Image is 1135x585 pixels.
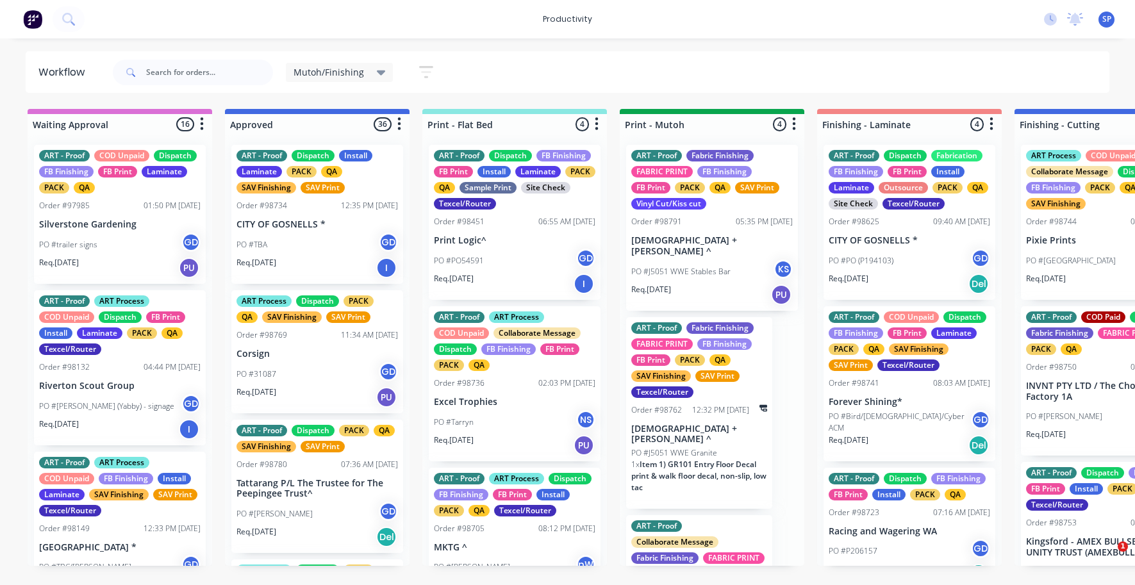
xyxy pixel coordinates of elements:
div: Texcel/Router [434,198,496,210]
div: QA [374,425,395,436]
p: [GEOGRAPHIC_DATA] * [39,542,201,553]
p: PO #Tarryn [434,416,474,428]
p: MKTG ^ [434,542,595,553]
div: ART Process [489,311,544,323]
div: GD [181,394,201,413]
div: FB Print [888,327,927,339]
p: PO #[PERSON_NAME] [236,508,313,520]
div: PU [179,258,199,278]
div: 06:55 AM [DATE] [538,216,595,227]
p: Req. [DATE] [829,273,868,284]
div: PACK [127,327,157,339]
span: Item 1) GR101 Entry Floor Decal print & walk floor decal, non-slip, low tac [631,459,766,493]
div: QA [709,354,731,366]
div: 02:03 PM [DATE] [538,377,595,389]
div: Install [536,489,570,500]
div: ART - Proof [39,295,90,307]
div: QA [162,327,183,339]
div: ART - ProofART ProcessCOD UnpaidDispatchFB PrintInstallLaminatePACKQATexcel/RouterOrder #9813204:... [34,290,206,445]
div: I [179,419,199,440]
p: PO #J5051 WWE Granite [631,447,717,459]
div: FB Print [829,489,868,500]
div: Collaborate Message [493,327,581,339]
span: Mutoh/Finishing [294,65,364,79]
div: Order #98750 [1026,361,1077,373]
div: Dispatch [292,425,335,436]
div: 01:50 PM [DATE] [144,200,201,211]
div: PACK [932,182,963,194]
div: PACK [286,166,317,177]
div: 07:36 AM [DATE] [341,459,398,470]
div: FB Print [1026,483,1065,495]
div: productivity [536,10,599,29]
div: ART Process [236,295,292,307]
p: Riverton Scout Group [39,381,201,391]
div: GD [576,249,595,268]
p: Req. [DATE] [434,273,474,284]
div: Order #98625 [829,216,879,227]
div: ART Process [236,564,292,576]
div: PACK [675,182,705,194]
div: ART Process [1026,150,1081,161]
div: ART - Proof [434,311,485,323]
div: COD Unpaid [434,327,489,339]
div: Install [872,489,906,500]
div: GD [181,233,201,252]
div: ART - ProofCOD UnpaidDispatchFB FinishingFB PrintLaminatePACKQASAV FinishingSAV PrintTexcel/Route... [824,306,995,461]
div: PACK [1085,182,1115,194]
div: Fabric Finishing [631,552,699,564]
div: FB Print [98,166,137,177]
iframe: Intercom live chat [1091,541,1122,572]
div: FB Print [631,354,670,366]
div: 08:03 AM [DATE] [933,377,990,389]
p: Silverstone Gardening [39,219,201,230]
div: ART - Proof [631,520,682,532]
div: GD [379,502,398,521]
div: SAV Finishing [889,343,949,355]
div: Order #98132 [39,361,90,373]
div: COD Paid [1081,311,1125,323]
img: Factory [23,10,42,29]
div: SAV Print [301,182,345,194]
div: Site Check [521,182,570,194]
div: ART - Proof [1026,311,1077,323]
p: Req. [DATE] [39,418,79,430]
p: Req. [DATE] [236,526,276,538]
div: ART - Proof [631,150,682,161]
div: ART - ProofDispatchPACKQASAV FinishingSAV PrintOrder #9878007:36 AM [DATE]Tattarang P/L The Trust... [231,420,403,554]
div: QA [709,182,731,194]
div: FB Print [434,166,473,177]
div: Texcel/Router [882,198,945,210]
div: COD Unpaid [94,150,149,161]
div: ART - Proof [39,457,90,468]
div: GD [971,539,990,558]
div: Dispatch [296,295,339,307]
div: QA [967,182,988,194]
div: PACK [339,425,369,436]
p: PO #[GEOGRAPHIC_DATA] [1026,255,1116,267]
div: Laminate [829,182,874,194]
div: Dispatch [434,343,477,355]
p: Req. [DATE] [829,563,868,575]
div: FABRIC PRINT [631,338,693,350]
div: Install [39,327,72,339]
div: QA [434,182,455,194]
div: QA [945,489,966,500]
p: Tattarang P/L The Trustee for The Peepingee Trust^ [236,478,398,500]
div: FABRIC PRINT [703,552,765,564]
div: ART - ProofART ProcessCOD UnpaidCollaborate MessageDispatchFB FinishingFB PrintPACKQAOrder #98736... [429,306,601,461]
div: Dispatch [154,150,197,161]
div: FB Finishing [39,166,94,177]
div: QA [1061,343,1082,355]
p: PO #J5051 WWE Stables Bar [631,266,731,277]
p: CITY OF GOSNELLS * [236,219,398,230]
input: Search for orders... [146,60,273,85]
div: Dispatch [99,311,142,323]
div: Dispatch [884,473,927,484]
div: Dispatch [884,150,927,161]
div: FB Print [146,311,185,323]
div: PACK [434,505,464,516]
div: PU [574,435,594,456]
div: ART - ProofDispatchInstallLaminatePACKQASAV FinishingSAV PrintOrder #9873412:35 PM [DATE]CITY OF ... [231,145,403,284]
div: Site Check [829,198,878,210]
